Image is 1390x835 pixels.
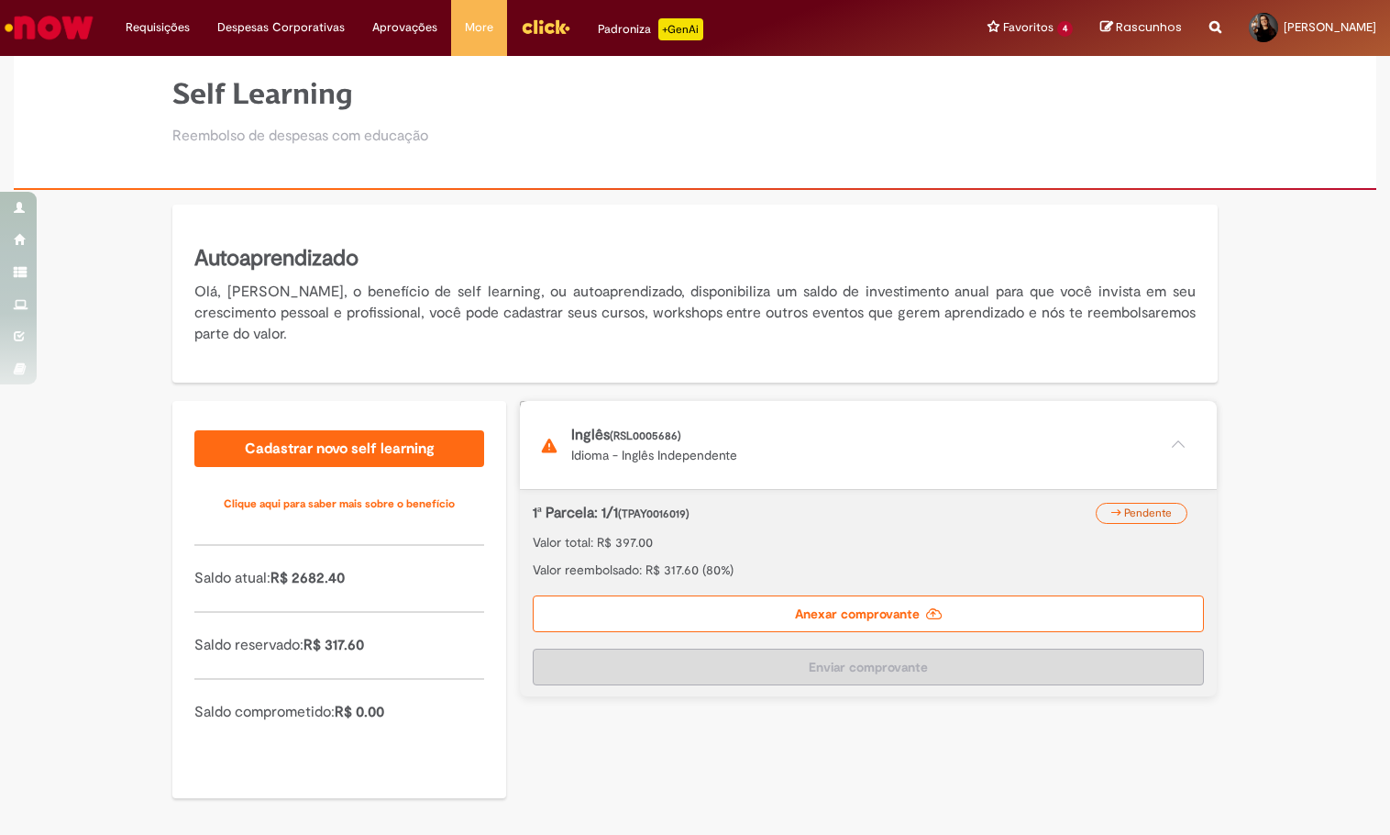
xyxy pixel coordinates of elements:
div: Padroniza [598,18,703,40]
span: Requisições [126,18,190,37]
p: Saldo reservado: [194,635,484,656]
p: Valor total: R$ 397.00 [533,533,1204,551]
label: Anexar comprovante [533,596,1204,632]
p: 1ª Parcela: 1/1 [533,503,1108,524]
p: Saldo comprometido: [194,702,484,723]
span: Aprovações [372,18,437,37]
p: Saldo atual: [194,568,484,589]
span: Despesas Corporativas [217,18,345,37]
span: (TPAY0016019) [618,507,689,521]
a: Cadastrar novo self learning [194,430,484,467]
a: Clique aqui para saber mais sobre o benefício [194,485,484,522]
h5: Autoaprendizado [194,243,1196,274]
span: 4 [1057,21,1073,37]
span: Rascunhos [1116,18,1182,36]
p: Olá, [PERSON_NAME], o benefício de self learning, ou autoaprendizado, disponibiliza um saldo de i... [194,282,1196,345]
p: Valor reembolsado: R$ 317.60 (80%) [533,561,1204,579]
img: ServiceNow [2,9,96,46]
span: R$ 317.60 [303,636,364,654]
span: More [465,18,493,37]
span: R$ 0.00 [335,703,384,721]
p: +GenAi [658,18,703,40]
span: Pendente [1124,506,1172,520]
a: Rascunhos [1100,19,1182,37]
span: [PERSON_NAME] [1284,19,1376,35]
span: Favoritos [1003,18,1054,37]
img: click_logo_yellow_360x200.png [521,13,570,40]
h2: Reembolso de despesas com educação [172,128,428,145]
span: R$ 2682.40 [270,569,345,587]
h1: Self Learning [172,78,428,110]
